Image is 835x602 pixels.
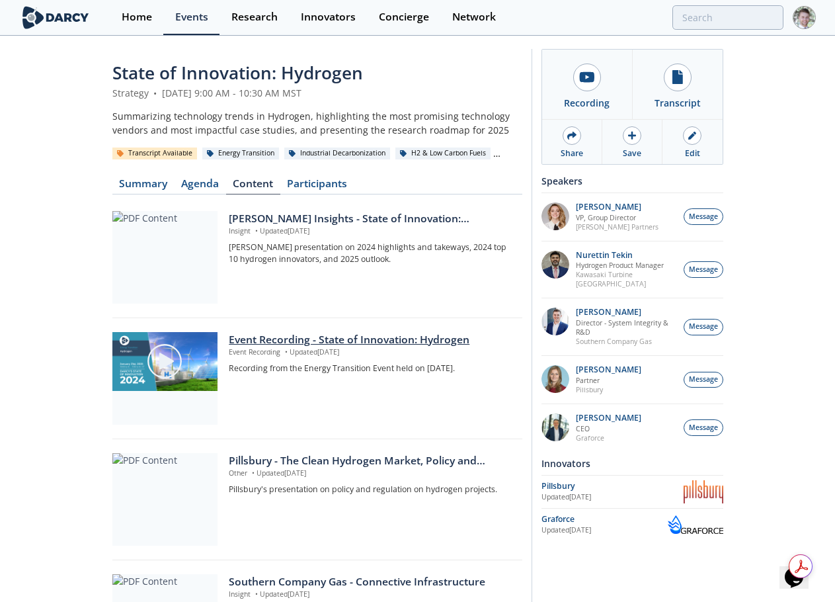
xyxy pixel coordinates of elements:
[541,513,668,525] div: Graforce
[112,211,522,304] a: PDF Content [PERSON_NAME] Insights - State of Innovation: Hydrogen Insight •Updated[DATE] [PERSON...
[229,332,512,348] div: Event Recording - State of Innovation: Hydrogen
[541,308,569,335] img: 82c994f1-5bae-4491-998a-ea362261c638
[685,148,700,159] div: Edit
[541,413,569,441] img: 98b60240-433f-4fca-9203-4387d3e43616
[689,265,718,275] span: Message
[541,452,723,475] div: Innovators
[229,453,512,469] div: Pillsbury - The Clean Hydrogen Market, Policy and Projects
[541,525,668,536] div: Updated [DATE]
[249,468,257,478] span: •
[576,270,676,288] p: Kawasaki Turbine [GEOGRAPHIC_DATA]
[561,148,583,159] div: Share
[20,6,92,29] img: logo-wide.svg
[576,318,676,337] p: Director - System Integrity & R&D
[112,61,363,85] span: State of Innovation: Hydrogen
[229,574,512,590] div: Southern Company Gas - Connective Infrastructure
[576,376,641,385] p: Partner
[684,480,723,503] img: Pillsbury
[229,211,512,227] div: [PERSON_NAME] Insights - State of Innovation: Hydrogen
[112,179,175,194] a: Summary
[301,12,356,22] div: Innovators
[395,148,491,159] div: H2 & Low Carbon Fuels
[282,347,290,357] span: •
[541,169,723,193] div: Speakers
[151,87,159,99] span: •
[541,513,723,537] a: Graforce Updated[DATE] Graforce
[655,96,701,110] div: Transcript
[112,109,522,137] div: Summarizing technology trends in Hydrogen, highlighting the most promising technology vendors and...
[112,148,198,159] div: Transcript Available
[576,261,676,270] p: Hydrogen Product Manager
[112,453,522,546] a: PDF Content Pillsbury - The Clean Hydrogen Market, Policy and Projects Other •Updated[DATE] Pills...
[122,12,152,22] div: Home
[541,202,569,230] img: 44ccd8c9-e52b-4c72-ab7d-11e8f517fc49
[541,480,684,492] div: Pillsbury
[542,50,633,119] a: Recording
[684,319,723,335] button: Message
[689,212,718,222] span: Message
[576,251,676,260] p: Nurettin Tekin
[689,374,718,385] span: Message
[541,365,569,393] img: adb11834-940c-47af-8c67-b729f2717330
[576,337,676,346] p: Southern Company Gas
[689,423,718,433] span: Message
[668,515,723,534] img: Graforce
[576,308,676,317] p: [PERSON_NAME]
[662,120,722,164] a: Edit
[689,322,718,332] span: Message
[229,226,512,237] p: Insight Updated [DATE]
[280,179,354,194] a: Participants
[576,202,658,212] p: [PERSON_NAME]
[229,241,512,266] p: [PERSON_NAME] presentation on 2024 highlights and takeways, 2024 top 10 hydrogen innovators, and ...
[779,549,822,589] iframe: chat widget
[672,5,783,30] input: Advanced Search
[175,12,208,22] div: Events
[452,12,496,22] div: Network
[632,50,723,119] a: Transcript
[576,433,641,443] p: Graforce
[541,492,684,503] div: Updated [DATE]
[684,261,723,278] button: Message
[175,179,226,194] a: Agenda
[229,589,512,600] p: Insight Updated [DATE]
[253,226,260,236] span: •
[576,413,641,423] p: [PERSON_NAME]
[226,179,280,194] a: Content
[684,419,723,436] button: Message
[231,12,278,22] div: Research
[541,251,569,279] img: 5a77f4d7-4370-4b3f-808d-cd04ac4e8ea9
[576,424,641,433] p: CEO
[564,96,610,110] div: Recording
[146,343,183,380] img: play-chapters-gray.svg
[684,208,723,225] button: Message
[284,148,391,159] div: Industrial Decarbonization
[202,148,280,159] div: Energy Transition
[576,213,658,222] p: VP, Group Director
[229,363,512,374] p: Recording from the Energy Transition Event held on [DATE].
[112,86,522,100] div: Strategy [DATE] 9:00 AM - 10:30 AM MST
[576,385,641,394] p: Pillsbury
[576,222,658,232] p: [PERSON_NAME] Partners
[576,365,641,374] p: [PERSON_NAME]
[229,468,512,479] p: Other Updated [DATE]
[541,480,723,503] a: Pillsbury Updated[DATE] Pillsbury
[229,347,512,358] p: Event Recording Updated [DATE]
[793,6,816,29] img: Profile
[684,372,723,388] button: Message
[623,148,641,159] div: Save
[253,589,260,599] span: •
[379,12,429,22] div: Concierge
[112,332,522,425] a: Video Content Event Recording - State of Innovation: Hydrogen Event Recording •Updated[DATE] Reco...
[229,484,512,495] p: Pillsbury's presentation on policy and regulation on hydrogen projects.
